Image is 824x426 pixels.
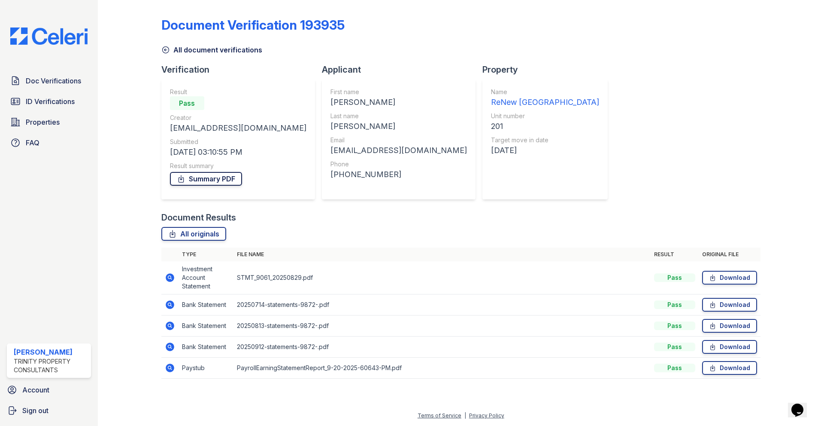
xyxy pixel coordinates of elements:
[170,138,306,146] div: Submitted
[330,144,467,156] div: [EMAIL_ADDRESS][DOMAIN_NAME]
[702,271,757,285] a: Download
[233,294,651,316] td: 20250714-statements-9872-.pdf
[161,227,226,241] a: All originals
[170,113,306,122] div: Creator
[702,361,757,375] a: Download
[26,76,81,86] span: Doc Verifications
[3,381,94,398] a: Account
[651,248,699,261] th: Result
[699,248,760,261] th: Original file
[161,45,262,55] a: All document verifications
[491,88,599,108] a: Name ReNew [GEOGRAPHIC_DATA]
[170,96,204,110] div: Pass
[482,64,615,76] div: Property
[330,112,467,120] div: Last name
[788,392,815,417] iframe: chat widget
[654,364,695,372] div: Pass
[491,96,599,108] div: ReNew [GEOGRAPHIC_DATA]
[14,347,88,357] div: [PERSON_NAME]
[491,136,599,144] div: Target move in date
[170,146,306,158] div: [DATE] 03:10:55 PM
[179,337,233,358] td: Bank Statement
[170,162,306,170] div: Result summary
[702,298,757,312] a: Download
[7,72,91,89] a: Doc Verifications
[702,319,757,333] a: Download
[161,17,345,33] div: Document Verification 193935
[418,412,461,419] a: Terms of Service
[233,248,651,261] th: File name
[491,112,599,120] div: Unit number
[330,169,467,181] div: [PHONE_NUMBER]
[233,261,651,294] td: STMT_9061_20250829.pdf
[491,144,599,156] div: [DATE]
[654,322,695,330] div: Pass
[170,122,306,134] div: [EMAIL_ADDRESS][DOMAIN_NAME]
[7,134,91,151] a: FAQ
[179,261,233,294] td: Investment Account Statement
[179,248,233,261] th: Type
[330,160,467,169] div: Phone
[330,120,467,132] div: [PERSON_NAME]
[322,64,482,76] div: Applicant
[491,88,599,96] div: Name
[469,412,504,419] a: Privacy Policy
[464,412,466,419] div: |
[7,113,91,131] a: Properties
[330,88,467,96] div: First name
[233,337,651,358] td: 20250912-statements-9872-.pdf
[3,28,94,45] img: CE_Logo_Blue-a8612792a0a2168367f1c8372b55b34899dd931a85d93a1a3d3e32e68fde9ad4.png
[3,402,94,419] a: Sign out
[654,273,695,282] div: Pass
[170,88,306,96] div: Result
[22,405,48,416] span: Sign out
[702,340,757,354] a: Download
[7,93,91,110] a: ID Verifications
[491,120,599,132] div: 201
[179,316,233,337] td: Bank Statement
[170,172,242,186] a: Summary PDF
[179,294,233,316] td: Bank Statement
[161,64,322,76] div: Verification
[26,96,75,107] span: ID Verifications
[22,385,49,395] span: Account
[26,117,60,127] span: Properties
[654,300,695,309] div: Pass
[14,357,88,374] div: Trinity Property Consultants
[330,96,467,108] div: [PERSON_NAME]
[233,358,651,379] td: PayrollEarningStatementReport_9-20-2025-60643-PM.pdf
[330,136,467,144] div: Email
[26,138,39,148] span: FAQ
[179,358,233,379] td: Paystub
[654,343,695,351] div: Pass
[233,316,651,337] td: 20250813-statements-9872-.pdf
[161,211,236,224] div: Document Results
